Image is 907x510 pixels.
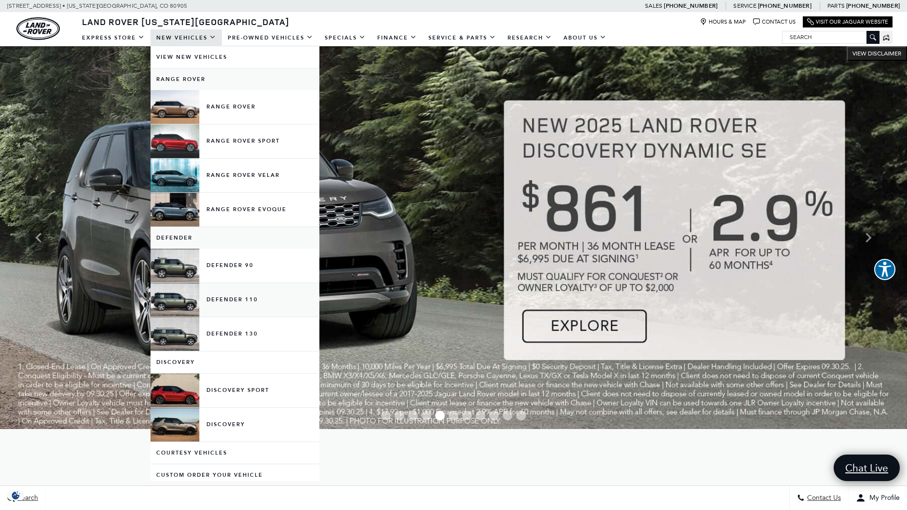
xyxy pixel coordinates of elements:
[82,16,289,27] span: Land Rover [US_STATE][GEOGRAPHIC_DATA]
[462,411,472,420] span: Go to slide 7
[16,17,60,40] a: land-rover
[849,486,907,510] button: Open user profile menu
[847,46,907,61] button: VIEW DISCLAIMER
[371,29,423,46] a: Finance
[805,494,841,502] span: Contact Us
[733,2,756,9] span: Service
[5,490,27,500] section: Click to Open Cookie Consent Modal
[866,494,900,502] span: My Profile
[151,249,319,282] a: Defender 90
[435,411,445,420] span: Go to slide 5
[151,408,319,442] a: Discovery
[489,411,499,420] span: Go to slide 9
[151,317,319,351] a: Defender 130
[151,90,319,124] a: Range Rover
[449,411,458,420] span: Go to slide 6
[758,2,811,10] a: [PHONE_NUMBER]
[859,223,878,252] div: Next
[151,193,319,227] a: Range Rover Evoque
[319,29,371,46] a: Specials
[151,227,319,249] a: Defender
[840,461,893,474] span: Chat Live
[5,490,27,500] img: Opt-Out Icon
[645,2,662,9] span: Sales
[76,16,295,27] a: Land Rover [US_STATE][GEOGRAPHIC_DATA]
[846,2,900,10] a: [PHONE_NUMBER]
[222,29,319,46] a: Pre-Owned Vehicles
[874,259,895,280] button: Explore your accessibility options
[395,411,404,420] span: Go to slide 2
[783,31,879,43] input: Search
[151,159,319,192] a: Range Rover Velar
[151,374,319,407] a: Discovery Sport
[151,464,319,486] a: Custom Order Your Vehicle
[408,411,418,420] span: Go to slide 3
[7,2,187,9] a: [STREET_ADDRESS] • [US_STATE][GEOGRAPHIC_DATA], CO 80905
[151,283,319,317] a: Defender 110
[700,18,746,26] a: Hours & Map
[29,223,48,252] div: Previous
[151,351,319,373] a: Discovery
[502,29,558,46] a: Research
[423,29,502,46] a: Service & Parts
[422,411,431,420] span: Go to slide 4
[834,455,900,481] a: Chat Live
[151,442,319,464] a: Courtesy Vehicles
[151,124,319,158] a: Range Rover Sport
[874,259,895,282] aside: Accessibility Help Desk
[664,2,717,10] a: [PHONE_NUMBER]
[151,46,319,68] a: View New Vehicles
[558,29,612,46] a: About Us
[76,29,151,46] a: EXPRESS STORE
[827,2,845,9] span: Parts
[503,411,512,420] span: Go to slide 10
[16,17,60,40] img: Land Rover
[151,29,222,46] a: New Vehicles
[76,29,612,46] nav: Main Navigation
[151,68,319,90] a: Range Rover
[476,411,485,420] span: Go to slide 8
[807,18,888,26] a: Visit Our Jaguar Website
[516,411,526,420] span: Go to slide 11
[381,411,391,420] span: Go to slide 1
[852,50,901,57] span: VIEW DISCLAIMER
[753,18,796,26] a: Contact Us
